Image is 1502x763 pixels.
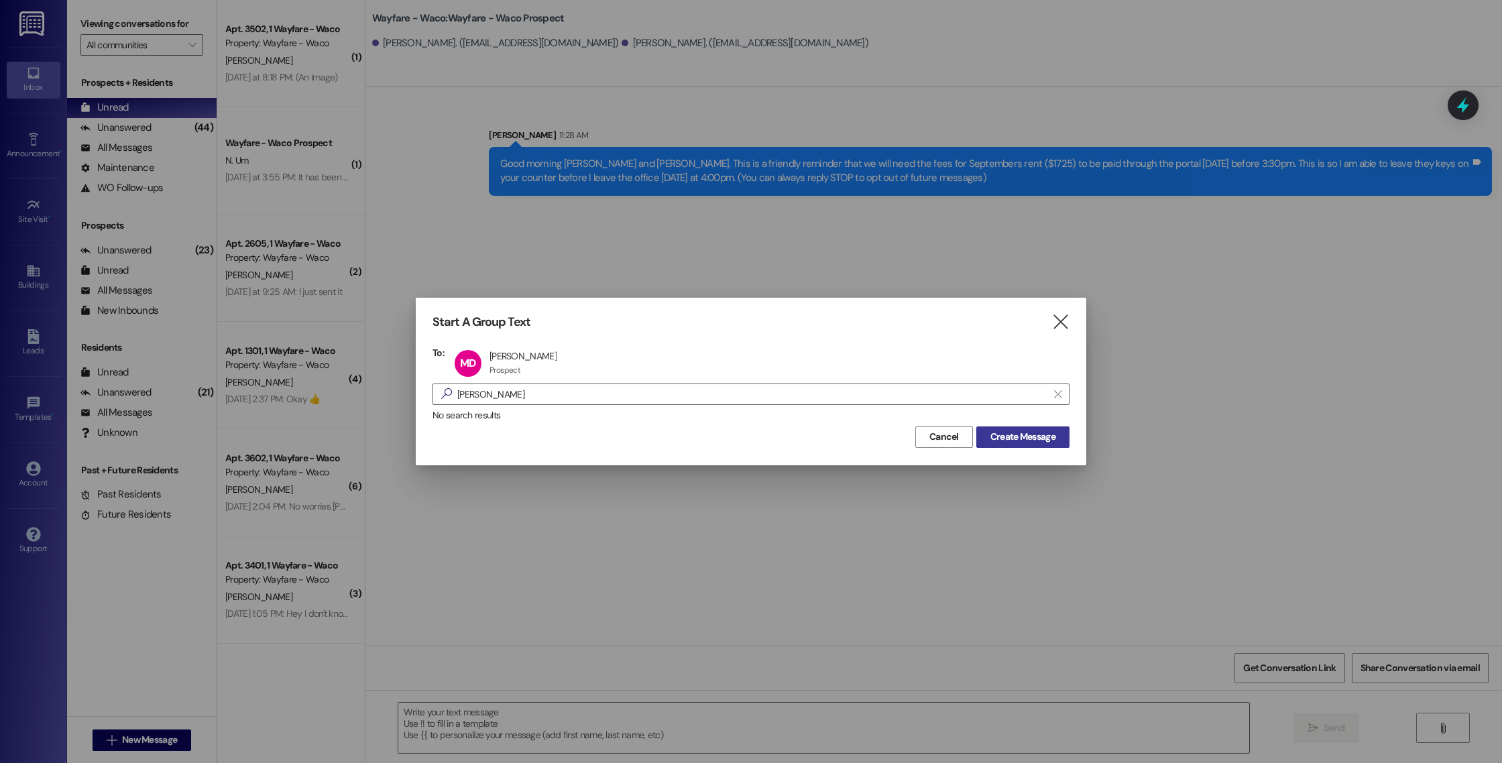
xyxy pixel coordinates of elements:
[976,426,1070,448] button: Create Message
[460,356,475,370] span: MD
[1054,389,1061,400] i: 
[1051,315,1070,329] i: 
[1047,384,1069,404] button: Clear text
[489,350,557,362] div: [PERSON_NAME]
[990,430,1055,444] span: Create Message
[457,385,1047,404] input: Search for any contact or apartment
[432,408,1070,422] div: No search results
[436,387,457,401] i: 
[432,347,445,359] h3: To:
[915,426,973,448] button: Cancel
[929,430,959,444] span: Cancel
[489,365,520,375] div: Prospect
[432,314,530,330] h3: Start A Group Text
